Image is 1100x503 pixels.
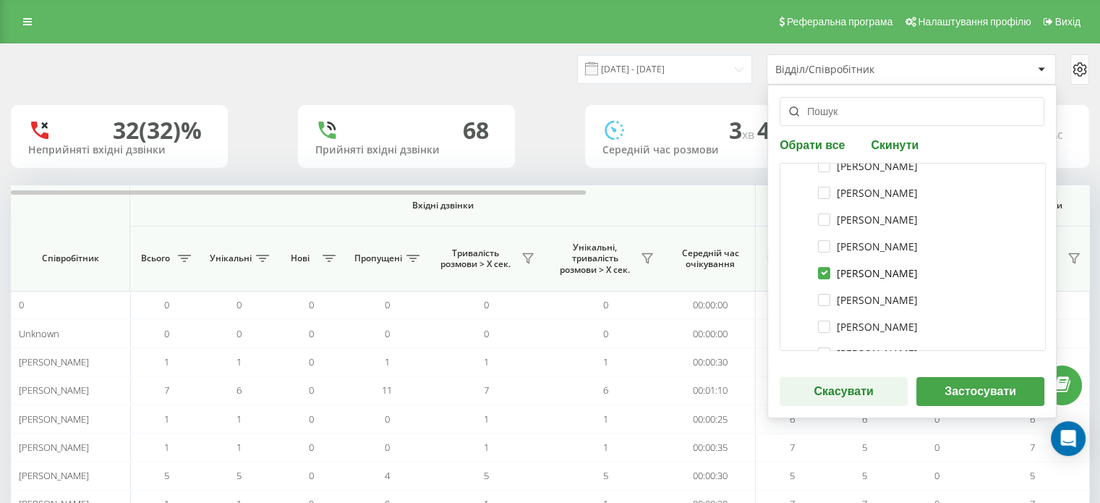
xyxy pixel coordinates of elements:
[236,327,242,340] span: 0
[934,413,939,426] span: 0
[484,355,489,368] span: 1
[1030,441,1035,454] span: 7
[19,413,89,426] span: [PERSON_NAME]
[665,405,756,433] td: 00:00:25
[818,187,918,199] label: [PERSON_NAME]
[382,384,392,397] span: 11
[385,355,390,368] span: 1
[862,413,867,426] span: 6
[603,441,608,454] span: 1
[309,327,314,340] span: 0
[866,138,923,151] button: Скинути
[309,384,314,397] span: 0
[309,298,314,311] span: 0
[780,138,849,151] button: Обрати все
[484,384,489,397] span: 7
[385,441,390,454] span: 0
[742,127,757,143] span: хв
[757,114,776,145] span: 4
[385,413,390,426] span: 0
[210,253,252,264] span: Унікальні
[309,355,314,368] span: 0
[28,144,210,156] div: Неприйняті вхідні дзвінки
[164,469,169,482] span: 5
[484,469,489,482] span: 5
[818,321,918,333] label: [PERSON_NAME]
[818,294,918,306] label: [PERSON_NAME]
[665,462,756,490] td: 00:00:30
[775,64,948,76] div: Відділ/Співробітник
[164,327,169,340] span: 0
[818,214,918,226] label: [PERSON_NAME]
[553,242,636,276] span: Унікальні, тривалість розмови > Х сек.
[164,384,169,397] span: 7
[19,298,24,311] span: 0
[603,413,608,426] span: 1
[282,253,318,264] span: Нові
[665,376,756,405] td: 00:01:10
[113,117,202,144] div: 32 (32)%
[676,248,744,270] span: Середній час очікування
[164,413,169,426] span: 1
[137,253,174,264] span: Всього
[23,253,117,264] span: Співробітник
[934,441,939,454] span: 0
[790,469,795,482] span: 5
[1030,413,1035,426] span: 6
[164,441,169,454] span: 1
[1030,469,1035,482] span: 5
[780,377,908,406] button: Скасувати
[463,117,489,144] div: 68
[603,298,608,311] span: 0
[934,469,939,482] span: 0
[309,441,314,454] span: 0
[603,327,608,340] span: 0
[1055,16,1080,28] span: Вихід
[1051,421,1086,456] div: Open Intercom Messenger
[484,298,489,311] span: 0
[790,413,795,426] span: 6
[484,327,489,340] span: 0
[787,16,893,28] span: Реферальна програма
[236,469,242,482] span: 5
[665,434,756,462] td: 00:00:35
[385,469,390,482] span: 4
[780,97,1044,126] input: Пошук
[236,441,242,454] span: 1
[818,267,918,279] label: [PERSON_NAME]
[164,298,169,311] span: 0
[236,384,242,397] span: 6
[315,144,498,156] div: Прийняті вхідні дзвінки
[168,200,717,211] span: Вхідні дзвінки
[19,384,89,397] span: [PERSON_NAME]
[818,347,918,360] label: [PERSON_NAME]
[790,441,795,454] span: 7
[19,327,59,340] span: Unknown
[19,469,89,482] span: [PERSON_NAME]
[665,291,756,319] td: 00:00:00
[862,441,867,454] span: 5
[434,248,517,270] span: Тривалість розмови > Х сек.
[763,253,799,264] span: Всього
[236,413,242,426] span: 1
[602,144,785,156] div: Середній час розмови
[309,413,314,426] span: 0
[818,160,918,172] label: [PERSON_NAME]
[19,441,89,454] span: [PERSON_NAME]
[236,298,242,311] span: 0
[354,253,402,264] span: Пропущені
[665,348,756,376] td: 00:00:30
[236,355,242,368] span: 1
[385,298,390,311] span: 0
[665,319,756,347] td: 00:00:00
[916,377,1044,406] button: Застосувати
[729,114,757,145] span: 3
[603,469,608,482] span: 5
[164,355,169,368] span: 1
[1057,127,1063,143] span: c
[19,355,89,368] span: [PERSON_NAME]
[603,384,608,397] span: 6
[484,441,489,454] span: 1
[309,469,314,482] span: 0
[385,327,390,340] span: 0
